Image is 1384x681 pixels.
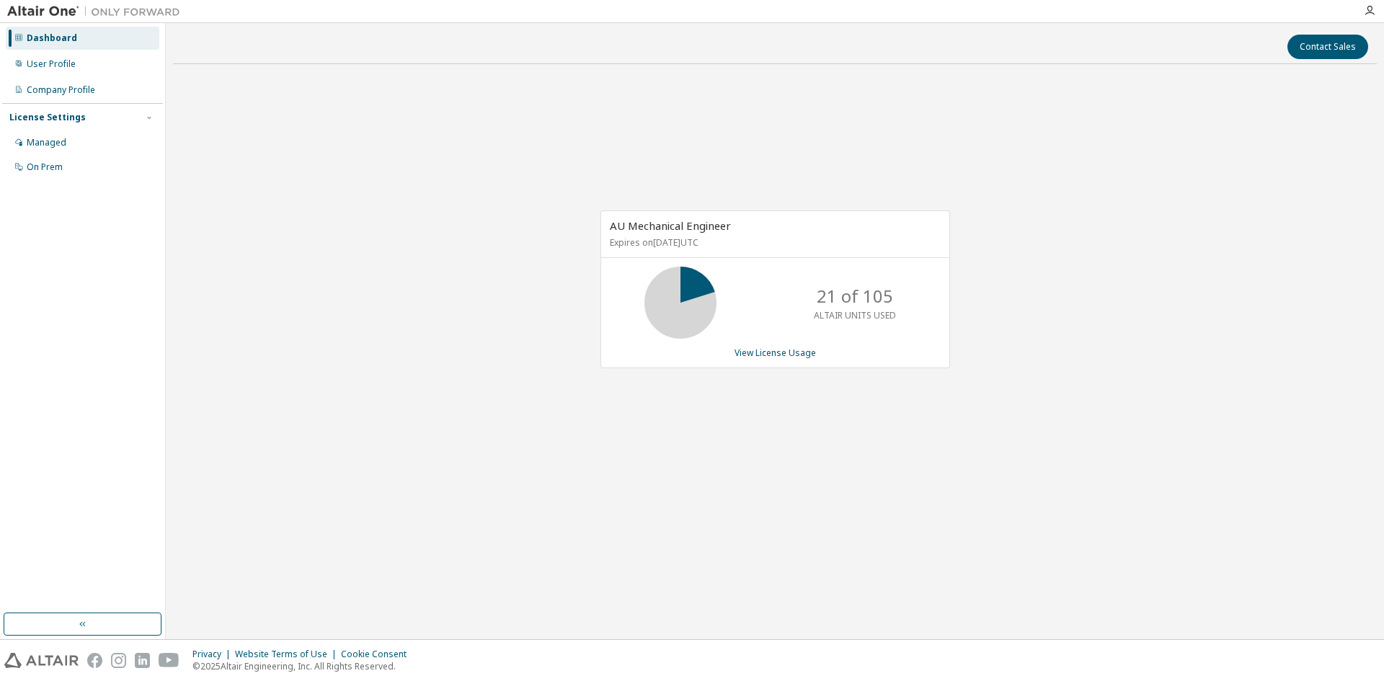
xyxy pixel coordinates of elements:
span: AU Mechanical Engineer [610,218,731,233]
div: Managed [27,137,66,148]
img: youtube.svg [159,653,179,668]
p: Expires on [DATE] UTC [610,236,937,249]
div: User Profile [27,58,76,70]
a: View License Usage [735,347,816,359]
img: Altair One [7,4,187,19]
div: Privacy [192,649,235,660]
div: License Settings [9,112,86,123]
button: Contact Sales [1287,35,1368,59]
img: altair_logo.svg [4,653,79,668]
p: © 2025 Altair Engineering, Inc. All Rights Reserved. [192,660,415,672]
img: facebook.svg [87,653,102,668]
div: Cookie Consent [341,649,415,660]
div: Dashboard [27,32,77,44]
div: Website Terms of Use [235,649,341,660]
img: linkedin.svg [135,653,150,668]
div: Company Profile [27,84,95,96]
p: 21 of 105 [817,284,893,308]
p: ALTAIR UNITS USED [814,309,896,321]
div: On Prem [27,161,63,173]
img: instagram.svg [111,653,126,668]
